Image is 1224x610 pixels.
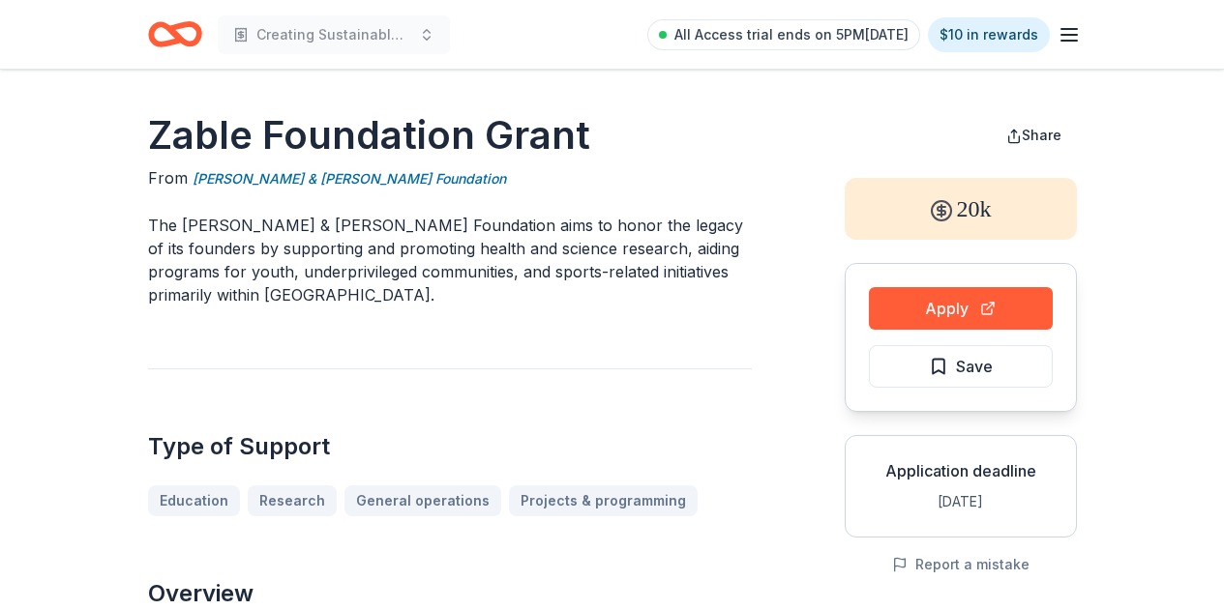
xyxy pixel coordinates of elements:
span: Creating Sustainable and Community-owned access to Healthcare Equipments in remote regions in [GE... [256,23,411,46]
div: [DATE] [861,490,1060,513]
a: Projects & programming [509,485,698,516]
h1: Zable Foundation Grant [148,108,752,162]
p: The [PERSON_NAME] & [PERSON_NAME] Foundation aims to honor the legacy of its founders by supporti... [148,214,752,306]
a: Home [148,12,202,57]
span: Save [956,354,993,379]
a: General operations [344,485,501,516]
span: Share [1022,127,1061,143]
span: All Access trial ends on 5PM[DATE] [674,23,909,46]
div: 20k [845,178,1077,240]
button: Save [869,345,1053,388]
a: Education [148,485,240,516]
div: Application deadline [861,459,1060,482]
a: All Access trial ends on 5PM[DATE] [647,19,920,50]
button: Share [991,116,1077,155]
div: From [148,166,752,190]
a: $10 in rewards [928,17,1050,52]
button: Creating Sustainable and Community-owned access to Healthcare Equipments in remote regions in [GE... [218,15,450,54]
a: [PERSON_NAME] & [PERSON_NAME] Foundation [193,167,506,190]
h2: Type of Support [148,431,752,462]
h2: Overview [148,578,752,609]
a: Research [248,485,337,516]
button: Report a mistake [892,553,1030,576]
button: Apply [869,287,1053,330]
